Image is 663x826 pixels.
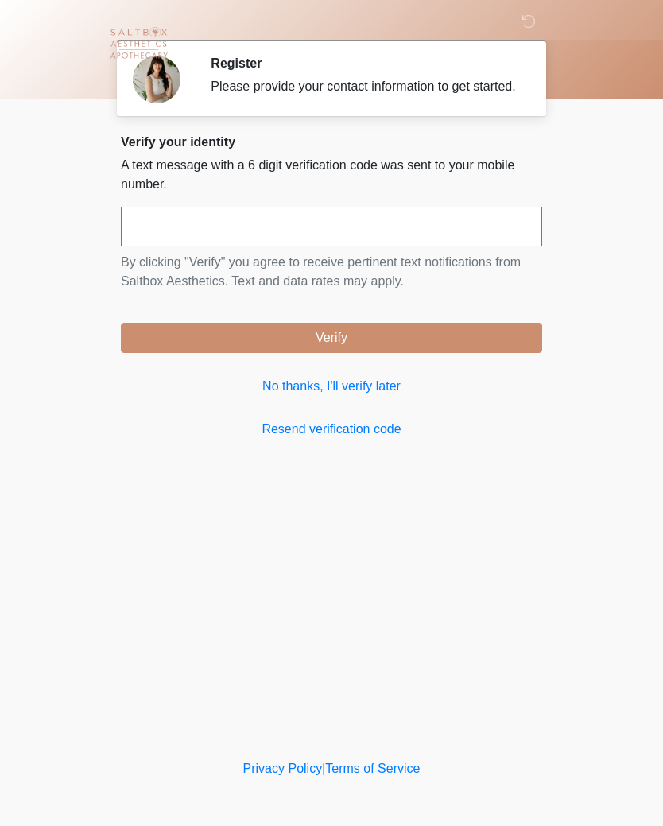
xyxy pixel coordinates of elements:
[325,762,420,775] a: Terms of Service
[105,12,173,79] img: Saltbox Aesthetics Logo
[121,134,542,149] h2: Verify your identity
[121,420,542,439] a: Resend verification code
[121,156,542,194] p: A text message with a 6 digit verification code was sent to your mobile number.
[121,323,542,353] button: Verify
[121,253,542,291] p: By clicking "Verify" you agree to receive pertinent text notifications from Saltbox Aesthetics. T...
[121,377,542,396] a: No thanks, I'll verify later
[243,762,323,775] a: Privacy Policy
[322,762,325,775] a: |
